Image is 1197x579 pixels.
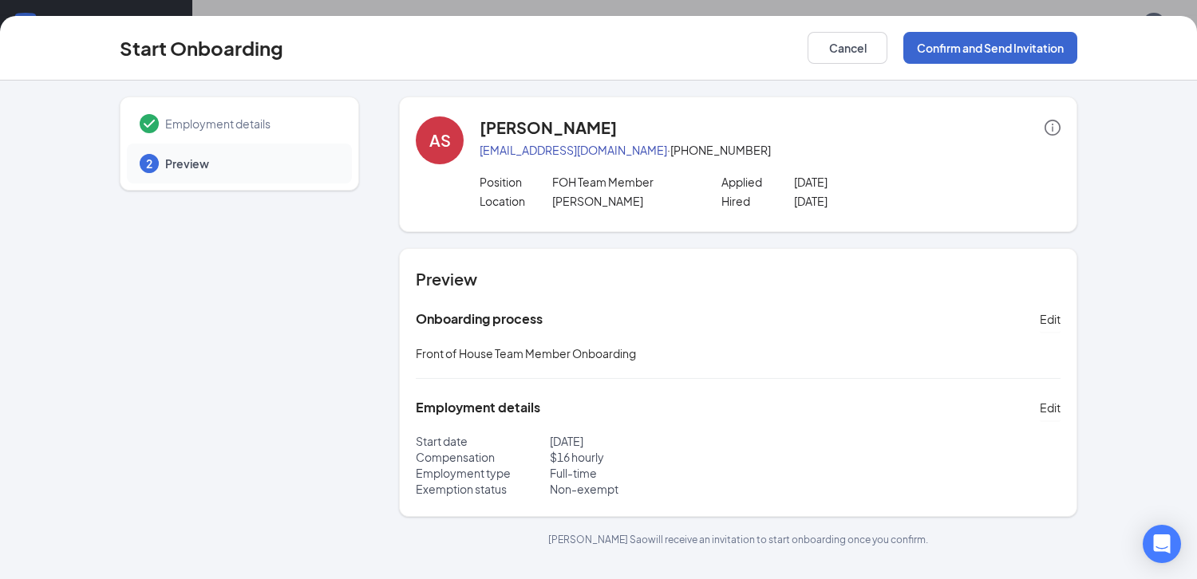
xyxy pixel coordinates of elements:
[140,114,159,133] svg: Checkmark
[1040,395,1061,420] button: Edit
[1045,120,1061,136] span: info-circle
[480,174,552,190] p: Position
[552,174,697,190] p: FOH Team Member
[146,156,152,171] span: 2
[480,193,552,209] p: Location
[552,193,697,209] p: [PERSON_NAME]
[550,433,738,449] p: [DATE]
[1040,400,1061,416] span: Edit
[480,142,1061,158] p: · [PHONE_NUMBER]
[1040,311,1061,327] span: Edit
[550,465,738,481] p: Full-time
[120,34,283,61] h3: Start Onboarding
[416,465,550,481] p: Employment type
[903,32,1077,64] button: Confirm and Send Invitation
[399,533,1077,546] p: [PERSON_NAME] Sao will receive an invitation to start onboarding once you confirm.
[794,174,939,190] p: [DATE]
[165,156,336,171] span: Preview
[429,129,451,152] div: AS
[1143,525,1181,563] div: Open Intercom Messenger
[550,481,738,497] p: Non-exempt
[794,193,939,209] p: [DATE]
[480,143,667,157] a: [EMAIL_ADDRESS][DOMAIN_NAME]
[416,449,550,465] p: Compensation
[416,346,636,360] span: Front of House Team Member Onboarding
[550,449,738,465] p: $ 16 hourly
[480,116,617,139] h4: [PERSON_NAME]
[416,399,540,416] h5: Employment details
[416,268,1061,290] h4: Preview
[416,481,550,497] p: Exemption status
[721,174,794,190] p: Applied
[416,310,543,328] h5: Onboarding process
[1040,306,1061,332] button: Edit
[808,32,887,64] button: Cancel
[416,433,550,449] p: Start date
[165,116,336,132] span: Employment details
[721,193,794,209] p: Hired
